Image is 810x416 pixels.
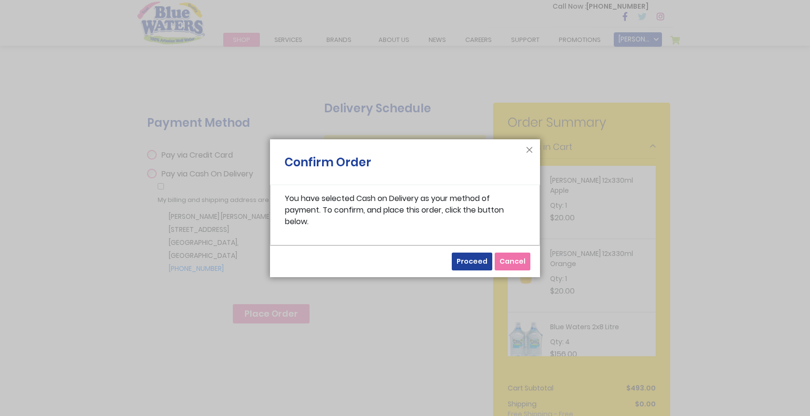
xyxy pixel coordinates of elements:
[284,154,371,176] h1: Confirm Order
[495,253,530,270] button: Cancel
[285,193,525,228] p: You have selected Cash on Delivery as your method of payment. To confirm, and place this order, c...
[499,256,526,266] span: Cancel
[457,256,487,266] span: Proceed
[452,253,492,270] button: Proceed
